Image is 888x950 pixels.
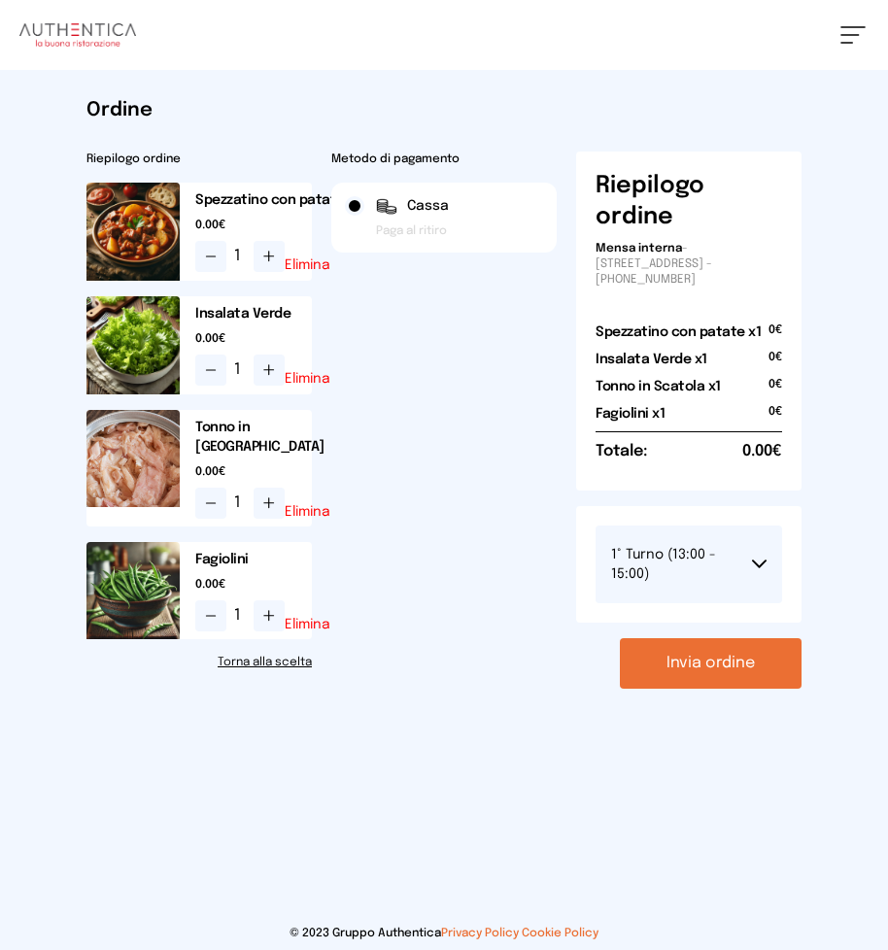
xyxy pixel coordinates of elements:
[195,190,346,210] h2: Spezzatino con patate
[195,464,346,480] span: 0.00€
[611,548,716,581] span: 1° Turno (13:00 - 15:00)
[86,183,180,281] img: media
[234,604,246,628] span: 1
[620,638,802,689] button: Invia ordine
[407,196,449,216] span: Cassa
[234,245,246,268] span: 1
[195,304,346,323] h2: Insalata Verde
[522,928,598,939] a: Cookie Policy
[86,542,180,640] img: media
[596,171,782,233] h6: Riepilogo ordine
[234,492,246,515] span: 1
[86,152,312,167] h2: Riepilogo ordine
[596,440,647,463] h6: Totale:
[742,440,782,463] span: 0.00€
[195,577,346,593] span: 0.00€
[86,410,180,508] img: media
[195,218,346,233] span: 0.00€
[596,377,721,396] h2: Tonno in Scatola x1
[768,377,782,404] span: 0€
[376,223,447,239] span: Paga al ritiro
[768,322,782,350] span: 0€
[19,926,869,941] p: © 2023 Gruppo Authentica
[195,331,346,347] span: 0.00€
[596,350,707,369] h2: Insalata Verde x1
[86,97,802,124] h1: Ordine
[195,418,346,457] h2: Tonno in [GEOGRAPHIC_DATA]
[86,296,180,394] img: media
[285,372,330,386] button: Elimina
[331,152,557,167] h2: Metodo di pagamento
[768,350,782,377] span: 0€
[596,241,782,288] p: - [STREET_ADDRESS] - [PHONE_NUMBER]
[285,618,330,631] button: Elimina
[596,243,682,254] span: Mensa interna
[285,505,330,519] button: Elimina
[596,404,665,424] h2: Fagiolini x1
[596,322,761,342] h2: Spezzatino con patate x1
[285,258,330,272] button: Elimina
[195,550,346,569] h2: Fagiolini
[768,404,782,431] span: 0€
[86,655,312,670] a: Torna alla scelta
[441,928,519,939] a: Privacy Policy
[596,526,782,603] button: 1° Turno (13:00 - 15:00)
[234,358,246,382] span: 1
[19,23,136,47] img: logo.8f33a47.png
